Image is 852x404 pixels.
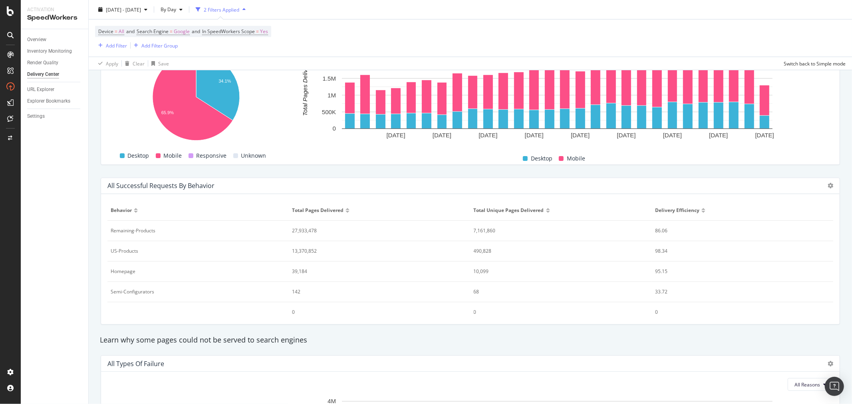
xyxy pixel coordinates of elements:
[27,112,83,121] a: Settings
[111,207,132,214] span: Behavior
[27,97,70,105] div: Explorer Bookmarks
[479,132,497,139] text: [DATE]
[292,248,449,255] div: 13,370,852
[164,151,182,160] span: Mobile
[525,132,544,139] text: [DATE]
[655,309,812,316] div: 0
[302,57,308,116] text: Total Pages Delivered
[111,268,135,275] div: Homepage
[387,132,405,139] text: [DATE]
[192,28,200,35] span: and
[27,85,83,94] a: URL Explorer
[131,41,178,50] button: Add Filter Group
[115,28,117,35] span: =
[170,28,173,35] span: =
[158,60,169,67] div: Save
[567,154,585,163] span: Mobile
[474,207,544,214] span: Total Unique Pages Delivered
[133,60,145,67] div: Clear
[292,288,449,295] div: 142
[137,28,169,35] span: Search Engine
[433,132,451,139] text: [DATE]
[126,28,135,35] span: and
[157,6,176,13] span: By Day
[128,151,149,160] span: Desktop
[202,28,255,35] span: In SpeedWorkers Scope
[27,70,59,79] div: Delivery Center
[218,79,231,83] text: 34.1%
[709,132,728,139] text: [DATE]
[107,182,214,190] div: All Successful Requests by Behavior
[617,132,636,139] text: [DATE]
[655,288,812,295] div: 33.72
[322,108,336,115] text: 500K
[474,288,631,295] div: 68
[655,248,812,255] div: 98.34
[755,132,774,139] text: [DATE]
[292,207,344,214] span: Total Pages Delivered
[655,227,812,234] div: 86.06
[148,57,169,70] button: Save
[27,6,82,13] div: Activation
[27,70,83,79] a: Delivery Center
[141,42,178,49] div: Add Filter Group
[98,28,113,35] span: Device
[111,227,155,234] div: Remaining-Products
[474,268,631,275] div: 10,099
[655,207,699,214] span: Delivery Efficiency
[241,151,266,160] span: Unknown
[323,75,336,81] text: 1.5M
[794,381,820,388] span: All Reasons
[27,36,46,44] div: Overview
[531,154,552,163] span: Desktop
[571,132,590,139] text: [DATE]
[27,47,72,55] div: Inventory Monitoring
[292,309,449,316] div: 0
[107,50,285,146] svg: A chart.
[193,3,249,16] button: 2 Filters Applied
[474,309,631,316] div: 0
[157,3,186,16] button: By Day
[107,360,164,368] div: All Types of Failure
[122,57,145,70] button: Clear
[27,112,45,121] div: Settings
[27,59,83,67] a: Render Quality
[96,335,845,345] div: Learn why some pages could not be served to search engines
[292,268,449,275] div: 39,184
[204,6,239,13] div: 2 Filters Applied
[119,26,124,37] span: All
[328,91,336,98] text: 1M
[161,110,174,115] text: 65.9%
[663,132,682,139] text: [DATE]
[111,288,154,295] div: Semi-Configurators
[95,41,127,50] button: Add Filter
[292,227,449,234] div: 27,933,478
[27,85,54,94] div: URL Explorer
[106,6,141,13] span: [DATE] - [DATE]
[27,13,82,22] div: SpeedWorkers
[95,57,118,70] button: Apply
[655,268,812,275] div: 95.15
[333,125,336,132] text: 0
[256,28,259,35] span: =
[474,248,631,255] div: 490,828
[27,47,83,55] a: Inventory Monitoring
[27,59,58,67] div: Render Quality
[788,378,833,391] button: All Reasons
[106,42,127,49] div: Add Filter
[825,377,844,396] div: Open Intercom Messenger
[260,26,268,37] span: Yes
[174,26,190,37] span: Google
[474,227,631,234] div: 7,161,860
[781,57,846,70] button: Switch back to Simple mode
[288,41,826,146] svg: A chart.
[784,60,846,67] div: Switch back to Simple mode
[95,3,151,16] button: [DATE] - [DATE]
[106,60,118,67] div: Apply
[27,36,83,44] a: Overview
[111,248,138,255] div: US-Products
[197,151,227,160] span: Responsive
[27,97,83,105] a: Explorer Bookmarks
